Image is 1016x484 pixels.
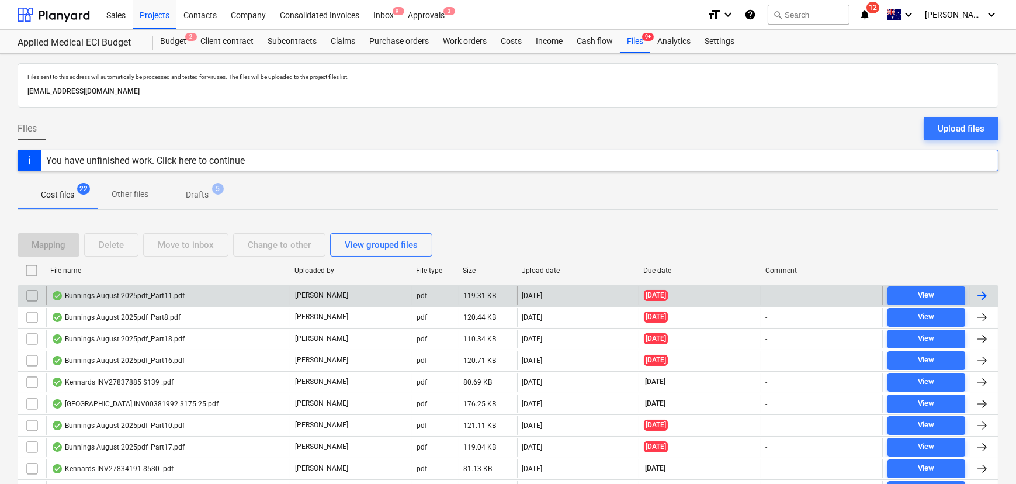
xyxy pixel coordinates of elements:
a: Purchase orders [362,30,436,53]
div: You have unfinished work. Click here to continue [46,155,245,166]
p: [PERSON_NAME] [295,334,348,344]
span: Files [18,122,37,136]
button: Upload files [924,117,998,140]
div: pdf [417,465,428,473]
a: Analytics [650,30,698,53]
div: pdf [417,378,428,386]
i: notifications [859,8,871,22]
p: [PERSON_NAME] [295,312,348,322]
div: 110.34 KB [464,335,497,343]
p: Other files [112,188,148,200]
div: OCR finished [51,291,63,300]
div: Settings [698,30,741,53]
div: [DATE] [522,357,543,365]
div: pdf [417,292,428,300]
p: [PERSON_NAME] [295,355,348,365]
div: Bunnings August 2025pdf_Part16.pdf [51,356,185,365]
div: 176.25 KB [464,400,497,408]
i: format_size [707,8,721,22]
div: - [766,313,768,321]
div: OCR finished [51,421,63,430]
div: [DATE] [522,292,543,300]
div: Bunnings August 2025pdf_Part18.pdf [51,334,185,344]
a: Costs [494,30,529,53]
div: - [766,378,768,386]
div: pdf [417,357,428,365]
span: [DATE] [644,333,668,344]
div: Bunnings August 2025pdf_Part8.pdf [51,313,181,322]
button: View [887,438,965,457]
span: 22 [77,183,90,195]
div: OCR finished [51,313,63,322]
div: - [766,400,768,408]
div: Files [620,30,650,53]
i: keyboard_arrow_down [721,8,735,22]
div: OCR finished [51,378,63,387]
span: [DATE] [644,355,668,366]
div: Budget [153,30,193,53]
div: Kennards INV27834191 $580 .pdf [51,464,174,473]
div: - [766,465,768,473]
div: [GEOGRAPHIC_DATA] INV00381992 $175.25.pdf [51,399,219,409]
div: [DATE] [522,421,543,430]
span: [PERSON_NAME] [925,10,983,19]
a: Cash flow [570,30,620,53]
div: OCR finished [51,442,63,452]
div: Due date [643,267,756,275]
div: pdf [417,400,428,408]
div: pdf [417,335,428,343]
span: [DATE] [644,399,667,409]
div: Bunnings August 2025pdf_Part17.pdf [51,442,185,452]
p: Files sent to this address will automatically be processed and tested for viruses. The files will... [27,73,989,81]
button: View grouped files [330,233,432,257]
div: View [918,419,935,432]
div: [DATE] [522,378,543,386]
div: 120.71 KB [464,357,497,365]
div: [DATE] [522,443,543,451]
i: keyboard_arrow_down [901,8,916,22]
div: Size [463,267,512,275]
button: View [887,308,965,327]
div: 120.44 KB [464,313,497,321]
div: pdf [417,443,428,451]
div: - [766,335,768,343]
button: View [887,373,965,392]
div: 119.04 KB [464,443,497,451]
div: View [918,440,935,454]
div: pdf [417,421,428,430]
span: 9+ [642,33,654,41]
a: Budget2 [153,30,193,53]
div: pdf [417,313,428,321]
div: View [918,462,935,475]
p: Cost files [41,189,74,201]
div: Bunnings August 2025pdf_Part11.pdf [51,291,185,300]
div: - [766,292,768,300]
div: [DATE] [522,313,543,321]
div: OCR finished [51,334,63,344]
span: [DATE] [644,420,668,431]
a: Work orders [436,30,494,53]
button: View [887,459,965,478]
div: View [918,354,935,367]
p: Drafts [186,189,209,201]
div: OCR finished [51,399,63,409]
div: - [766,357,768,365]
div: [DATE] [522,400,543,408]
a: Client contract [193,30,261,53]
p: [PERSON_NAME] [295,399,348,409]
button: View [887,286,965,305]
div: 121.11 KB [464,421,497,430]
div: File name [50,267,285,275]
span: 3 [443,7,455,15]
div: [DATE] [522,335,543,343]
a: Claims [324,30,362,53]
a: Income [529,30,570,53]
p: [PERSON_NAME] [295,377,348,387]
a: Subcontracts [261,30,324,53]
i: keyboard_arrow_down [984,8,998,22]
